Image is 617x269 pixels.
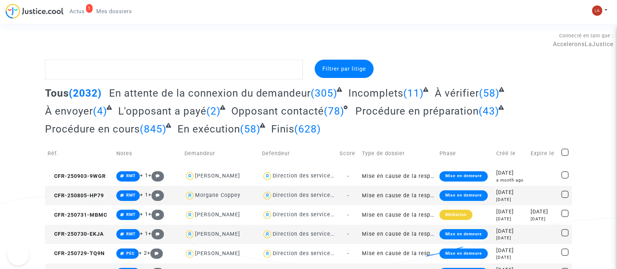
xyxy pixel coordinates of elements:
span: Tous [45,87,69,99]
span: RMT [126,193,136,198]
img: icon-user.svg [262,190,273,201]
div: 1 [86,4,93,13]
span: CFR-250731-MBMC [48,212,107,218]
span: CFR-250903-9WGR [48,173,106,179]
td: Phase [437,141,494,167]
span: Incomplets [348,87,403,99]
span: Filtrer par litige [322,66,366,72]
a: 1Actus [64,6,91,17]
td: Defendeur [259,141,337,167]
span: + [148,192,164,198]
span: (43) [479,105,499,117]
span: - [347,193,349,199]
div: a month ago [496,177,526,183]
img: icon-user.svg [184,190,195,201]
img: icon-user.svg [184,249,195,259]
div: [PERSON_NAME] [195,173,240,179]
span: (305) [311,87,338,99]
div: [DATE] [496,216,526,222]
div: [DATE] [496,188,526,197]
span: + [148,172,164,179]
span: - [347,212,349,218]
img: icon-user.svg [262,249,273,259]
img: icon-user.svg [184,210,195,220]
div: [DATE] [496,197,526,203]
div: Mise en demeure [440,249,488,259]
span: + 1 [140,211,148,217]
img: icon-user.svg [184,171,195,182]
span: CFR-250805-HP79 [48,193,104,199]
span: + [148,211,164,217]
div: Morgane Coppey [195,192,240,198]
div: [DATE] [496,227,526,235]
div: [DATE] [496,208,526,216]
div: Mise en demeure [440,190,488,201]
span: Mes dossiers [97,8,132,15]
span: (2032) [69,87,102,99]
span: (845) [140,123,167,135]
div: [DATE] [496,169,526,177]
span: - [347,173,349,179]
img: icon-user.svg [262,229,273,240]
iframe: Help Scout Beacon - Open [7,243,29,265]
td: Expire le [528,141,559,167]
span: + 1 [140,231,148,237]
div: [PERSON_NAME] [195,250,240,257]
span: (78) [324,105,344,117]
td: Créé le [494,141,528,167]
div: Mise en demeure [440,229,488,239]
span: (11) [403,87,424,99]
a: Mes dossiers [91,6,138,17]
div: Direction des services judiciaires du Ministère de la Justice - Bureau FIP4 [273,192,476,198]
span: + [147,250,163,256]
span: Actus [70,8,85,15]
img: 3f9b7d9779f7b0ffc2b90d026f0682a9 [592,5,602,16]
span: - [347,231,349,237]
span: RMT [126,212,136,217]
div: [DATE] [496,235,526,241]
div: Direction des services judiciaires du Ministère de la Justice - Bureau FIP4 [273,250,476,257]
span: + 1 [140,192,148,198]
div: [PERSON_NAME] [195,212,240,218]
span: À envoyer [45,105,93,117]
span: Finis [271,123,294,135]
span: Opposant contacté [231,105,324,117]
span: + [148,231,164,237]
img: icon-user.svg [184,229,195,240]
td: Mise en cause de la responsabilité de l'Etat pour lenteur excessive de la Justice (sans requête) [359,205,437,225]
span: CFR-250730-EKJA [48,231,104,237]
span: PEC [126,251,135,256]
span: (2) [206,105,221,117]
div: Direction des services judiciaires du Ministère de la Justice - Bureau FIP4 [273,173,476,179]
img: icon-user.svg [262,210,273,220]
td: Type de dossier [359,141,437,167]
td: Mise en cause de la responsabilité de l'Etat pour lenteur excessive de la Justice (sans requête) [359,225,437,244]
img: icon-user.svg [262,171,273,182]
span: En exécution [177,123,240,135]
span: À vérifier [435,87,479,99]
span: CFR-250729-TQ9N [48,250,105,257]
span: Procédure en préparation [355,105,479,117]
img: jc-logo.svg [5,4,64,19]
div: Direction des services judiciaires du Ministère de la Justice - Bureau FIP4 [273,212,476,218]
span: + 1 [140,172,148,179]
span: - [347,250,349,257]
div: [DATE] [496,254,526,261]
div: [DATE] [496,247,526,255]
span: (58) [479,87,500,99]
div: Direction des services judiciaires du Ministère de la Justice - Bureau FIP4 [273,231,476,237]
td: Notes [114,141,182,167]
span: (4) [93,105,107,117]
span: L'opposant a payé [118,105,206,117]
td: Mise en cause de la responsabilité de l'Etat pour lenteur excessive de la Justice (sans requête) [359,167,437,186]
td: Réf. [45,141,114,167]
span: Procédure en cours [45,123,140,135]
td: Demandeur [182,141,259,167]
span: + 2 [139,250,147,256]
span: En attente de la connexion du demandeur [109,87,311,99]
div: [DATE] [531,216,556,222]
span: RMT [126,173,136,178]
span: (58) [240,123,261,135]
div: [PERSON_NAME] [195,231,240,237]
span: RMT [126,232,136,236]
